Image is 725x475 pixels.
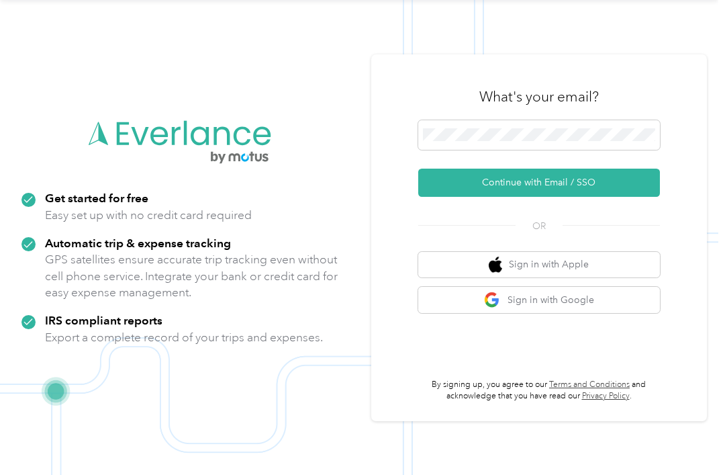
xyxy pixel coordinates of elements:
[45,313,162,327] strong: IRS compliant reports
[418,169,660,197] button: Continue with Email / SSO
[489,257,502,273] img: apple logo
[484,292,501,308] img: google logo
[45,329,323,346] p: Export a complete record of your trips and expenses.
[45,207,252,224] p: Easy set up with no credit card required
[479,87,599,106] h3: What's your email?
[418,252,660,278] button: apple logoSign in with Apple
[582,391,630,401] a: Privacy Policy
[45,191,148,205] strong: Get started for free
[45,251,338,301] p: GPS satellites ensure accurate trip tracking even without cell phone service. Integrate your bank...
[516,219,563,233] span: OR
[45,236,231,250] strong: Automatic trip & expense tracking
[418,379,660,402] p: By signing up, you agree to our and acknowledge that you have read our .
[418,287,660,313] button: google logoSign in with Google
[549,380,630,390] a: Terms and Conditions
